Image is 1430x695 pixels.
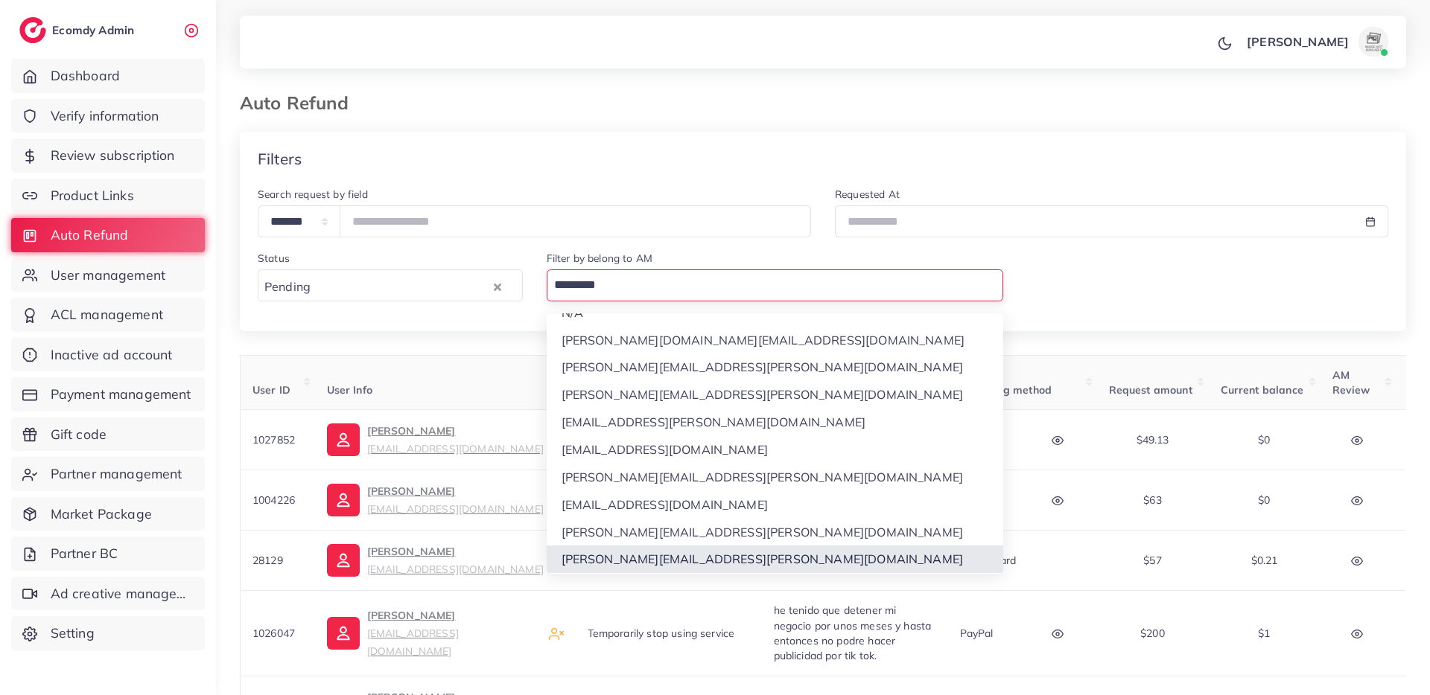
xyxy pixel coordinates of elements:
[51,146,175,165] span: Review subscription
[547,299,1004,327] li: N/A
[1109,383,1192,397] span: Request amount
[547,464,1004,491] li: [PERSON_NAME][EMAIL_ADDRESS][PERSON_NAME][DOMAIN_NAME]
[327,542,544,578] a: [PERSON_NAME][EMAIL_ADDRESS][DOMAIN_NAME]
[51,544,118,563] span: Partner BC
[51,464,182,484] span: Partner management
[11,616,205,650] a: Setting
[51,186,134,205] span: Product Links
[258,251,290,266] label: Status
[547,491,1004,519] li: [EMAIL_ADDRESS][DOMAIN_NAME]
[19,17,138,43] a: logoEcomdy Admin
[51,66,120,86] span: Dashboard
[549,272,995,298] input: Search for option
[258,150,302,168] h4: Filters
[51,225,129,245] span: Auto Refund
[367,563,544,575] small: [EMAIL_ADDRESS][DOMAIN_NAME]
[1258,627,1270,640] span: $1
[52,23,138,37] h2: Ecomdy Admin
[51,345,173,365] span: Inactive ad account
[547,409,1004,436] li: [EMAIL_ADDRESS][PERSON_NAME][DOMAIN_NAME]
[327,617,360,650] img: ic-user-info.36bf1079.svg
[51,106,159,126] span: Verify information
[1251,554,1278,567] span: $0.21
[11,537,205,571] a: Partner BC
[327,423,360,456] img: ic-user-info.36bf1079.svg
[327,422,544,458] a: [PERSON_NAME][EMAIL_ADDRESS][DOMAIN_NAME]
[51,266,165,285] span: User management
[51,624,95,643] span: Setting
[367,542,544,578] p: [PERSON_NAME]
[19,17,46,43] img: logo
[11,258,205,292] a: User management
[258,187,368,202] label: Search request by field
[835,187,900,202] label: Requested At
[367,422,544,458] p: [PERSON_NAME]
[11,377,205,411] a: Payment management
[547,269,1004,301] div: Search for option
[367,482,544,518] p: [PERSON_NAME]
[588,627,735,640] span: Temporarily stop using service
[51,505,152,524] span: Market Package
[51,385,191,404] span: Payment management
[252,627,295,640] span: 1026047
[51,584,194,603] span: Ad creative management
[252,433,295,446] span: 1027852
[367,442,544,455] small: [EMAIL_ADDRESS][DOMAIN_NAME]
[11,179,205,213] a: Product Links
[547,573,1004,600] li: [PERSON_NAME][DOMAIN_NAME][EMAIL_ADDRESS][DOMAIN_NAME]
[547,545,1004,573] li: [PERSON_NAME][EMAIL_ADDRESS][PERSON_NAME][DOMAIN_NAME]
[261,276,314,298] span: Pending
[252,554,283,567] span: 28129
[11,59,205,93] a: Dashboard
[960,624,994,642] p: PayPal
[11,338,205,372] a: Inactive ad account
[1258,433,1270,446] span: $0
[960,383,1052,397] span: Receiving method
[547,436,1004,464] li: [EMAIL_ADDRESS][DOMAIN_NAME]
[11,497,205,531] a: Market Package
[11,417,205,452] a: Gift code
[547,327,1004,354] li: [PERSON_NAME][DOMAIN_NAME][EMAIL_ADDRESS][DOMAIN_NAME]
[1358,27,1388,57] img: avatar
[327,544,360,577] img: ic-user-info.36bf1079.svg
[11,298,205,332] a: ACL management
[547,381,1004,409] li: [PERSON_NAME][EMAIL_ADDRESS][PERSON_NAME][DOMAIN_NAME]
[240,92,360,114] h3: Auto Refund
[367,627,459,657] small: [EMAIL_ADDRESS][DOMAIN_NAME]
[1137,433,1169,446] span: $49.13
[315,272,489,298] input: Search for option
[11,99,205,133] a: Verify information
[774,603,932,662] span: he tenido que detener mi negocio por unos meses y hasta entonces no podre hacer publicidad por ti...
[367,502,544,515] small: [EMAIL_ADDRESS][DOMAIN_NAME]
[1258,493,1270,507] span: $0
[327,482,544,518] a: [PERSON_NAME][EMAIL_ADDRESS][DOMAIN_NAME]
[51,305,163,324] span: ACL management
[327,383,372,397] span: User Info
[11,457,205,491] a: Partner management
[51,425,107,444] span: Gift code
[258,269,523,301] div: Search for option
[1239,27,1394,57] a: [PERSON_NAME]avatar
[547,353,1004,381] li: [PERSON_NAME][EMAIL_ADDRESS][PERSON_NAME][DOMAIN_NAME]
[252,493,295,507] span: 1004226
[1332,368,1370,397] span: AM Review
[11,577,205,611] a: Ad creative management
[1143,554,1161,567] span: $57
[1221,383,1303,397] span: Current balance
[327,606,537,660] a: [PERSON_NAME][EMAIL_ADDRESS][DOMAIN_NAME]
[11,138,205,173] a: Review subscription
[11,218,205,252] a: Auto Refund
[1247,33,1349,51] p: [PERSON_NAME]
[1140,627,1165,640] span: $200
[367,606,537,660] p: [PERSON_NAME]
[1143,493,1161,507] span: $63
[327,484,360,516] img: ic-user-info.36bf1079.svg
[252,383,290,397] span: User ID
[547,251,653,266] label: Filter by belong to AM
[547,519,1004,546] li: [PERSON_NAME][EMAIL_ADDRESS][PERSON_NAME][DOMAIN_NAME]
[494,278,501,295] button: Clear Selected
